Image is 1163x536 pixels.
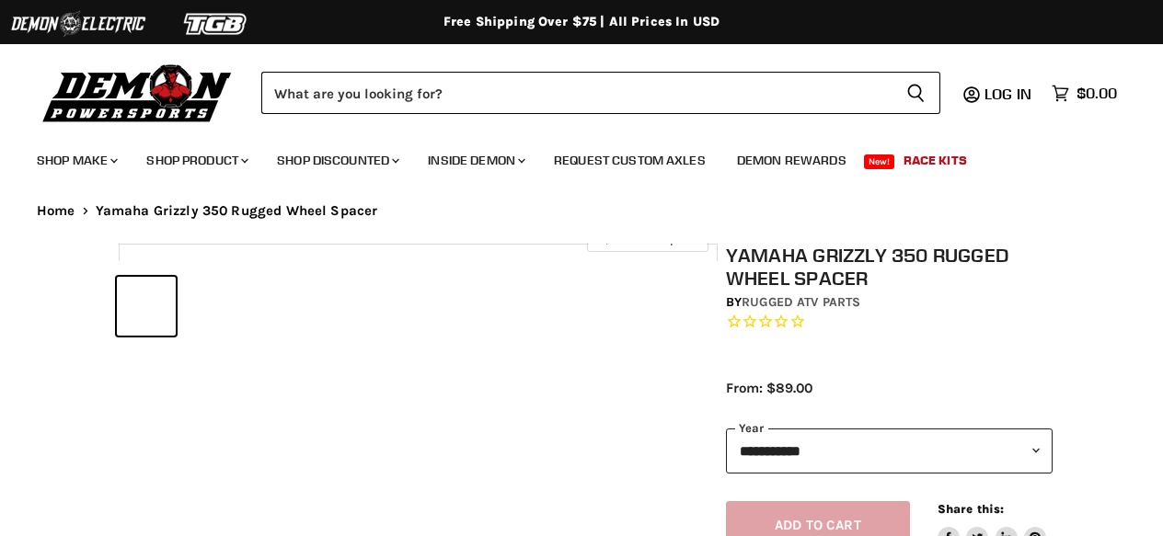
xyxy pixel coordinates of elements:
form: Product [261,72,940,114]
img: Demon Electric Logo 2 [9,6,147,41]
span: Share this: [938,502,1004,516]
button: Yamaha Grizzly 350 Rugged Wheel Spacer thumbnail [117,277,176,336]
a: $0.00 [1042,80,1126,107]
img: TGB Logo 2 [147,6,285,41]
span: New! [864,154,895,169]
select: year [726,428,1053,473]
ul: Main menu [23,134,1112,179]
div: by [726,292,1053,313]
button: Yamaha Grizzly 350 Rugged Wheel Spacer thumbnail [181,277,240,336]
button: Yamaha Grizzly 350 Rugged Wheel Spacer thumbnail [246,277,305,336]
button: Search [892,72,940,114]
span: From: $89.00 [726,380,812,396]
a: Rugged ATV Parts [742,294,860,310]
a: Demon Rewards [723,142,860,179]
h1: Yamaha Grizzly 350 Rugged Wheel Spacer [726,244,1053,290]
a: Inside Demon [414,142,536,179]
a: Log in [976,86,1042,102]
a: Race Kits [890,142,981,179]
input: Search [261,72,892,114]
img: Demon Powersports [37,60,238,125]
a: Shop Discounted [263,142,410,179]
span: Rated 0.0 out of 5 stars 0 reviews [726,313,1053,332]
span: $0.00 [1077,85,1117,102]
span: Yamaha Grizzly 350 Rugged Wheel Spacer [96,203,378,219]
a: Request Custom Axles [540,142,720,179]
a: Home [37,203,75,219]
span: Click to expand [596,232,698,245]
a: Shop Make [23,142,129,179]
span: Log in [985,85,1031,103]
a: Shop Product [132,142,259,179]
